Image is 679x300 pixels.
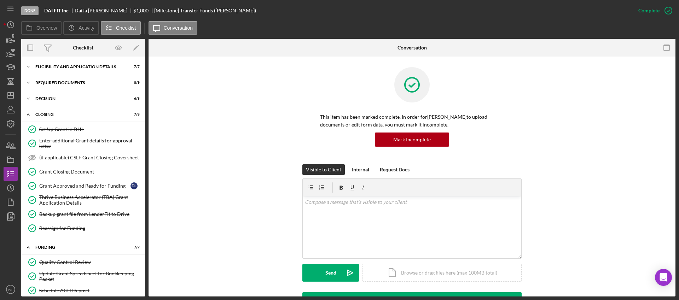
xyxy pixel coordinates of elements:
[375,133,449,147] button: Mark Incomplete
[35,81,122,85] div: REQUIRED DOCUMENTS
[25,269,141,283] a: Update Grant Spreadsheet for Bookkeeping Packet
[21,21,62,35] button: Overview
[4,282,18,296] button: RF
[164,25,193,31] label: Conversation
[25,193,141,207] a: Thrive Business Accelerator (TBA) Grant Application Details
[302,264,359,282] button: Send
[73,45,93,51] div: Checklist
[306,164,341,175] div: Visible to Client
[25,283,141,298] a: Schedule ACH Deposit
[397,45,427,51] div: Conversation
[39,271,141,282] div: Update Grant Spreadsheet for Bookkeeping Packet
[79,25,94,31] label: Activity
[39,155,141,160] div: (if applicable) CSLF Grant Closing Coversheet
[39,138,141,149] div: Enter additional Grant details for approval letter
[39,127,141,132] div: Set Up Grant in DHL
[35,112,122,117] div: CLOSING
[376,164,413,175] button: Request Docs
[352,164,369,175] div: Internal
[25,136,141,151] a: Enter additional Grant details for approval letter
[101,21,141,35] button: Checklist
[348,164,373,175] button: Internal
[127,81,140,85] div: 8 / 9
[8,288,13,292] text: RF
[325,264,336,282] div: Send
[127,245,140,249] div: 7 / 7
[63,21,99,35] button: Activity
[154,8,256,13] div: [Milestone] Transfer Funds ([PERSON_NAME])
[127,112,140,117] div: 7 / 8
[35,96,122,101] div: DECISION
[75,8,133,13] div: DaiJa [PERSON_NAME]
[39,225,141,231] div: Reassign for Funding
[631,4,675,18] button: Complete
[25,255,141,269] a: Quality Control Review
[320,113,504,129] p: This item has been marked complete. In order for [PERSON_NAME] to upload documents or edit form d...
[25,165,141,179] a: Grant Closing Document
[35,65,122,69] div: Eligibility and Application Details
[25,151,141,165] a: (if applicable) CSLF Grant Closing Coversheet
[35,245,122,249] div: Funding
[25,122,141,136] a: Set Up Grant in DHL
[116,25,136,31] label: Checklist
[25,221,141,235] a: Reassign for Funding
[149,21,198,35] button: Conversation
[130,182,138,189] div: D L
[127,65,140,69] div: 7 / 7
[44,8,69,13] b: DAI FIT Inc
[302,164,345,175] button: Visible to Client
[133,8,149,13] div: $1,000
[25,179,141,193] a: Grant Approved and Ready for FundingDL
[39,194,141,206] div: Thrive Business Accelerator (TBA) Grant Application Details
[39,288,141,293] div: Schedule ACH Deposit
[39,183,130,189] div: Grant Approved and Ready for Funding
[393,133,431,147] div: Mark Incomplete
[39,169,141,175] div: Grant Closing Document
[39,211,141,217] div: Backup grant file from LenderFit to Drive
[127,96,140,101] div: 6 / 8
[21,6,39,15] div: Done
[36,25,57,31] label: Overview
[25,207,141,221] a: Backup grant file from LenderFit to Drive
[39,259,141,265] div: Quality Control Review
[655,269,672,286] div: Open Intercom Messenger
[380,164,410,175] div: Request Docs
[638,4,660,18] div: Complete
